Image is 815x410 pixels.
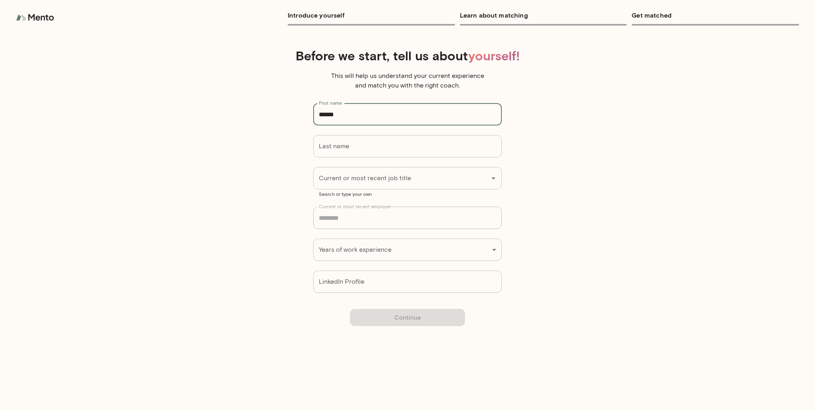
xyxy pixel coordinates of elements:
[460,10,627,21] h6: Learn about matching
[632,10,799,21] h6: Get matched
[319,203,392,210] label: Current or most recent employer
[468,48,520,63] span: yourself!
[319,191,496,197] p: Search or type your own
[107,48,708,63] h4: Before we start, tell us about
[328,71,487,90] p: This will help us understand your current experience and match you with the right coach.
[488,173,499,184] button: Open
[319,100,342,106] label: First name
[288,10,455,21] h6: Introduce yourself
[16,10,56,26] img: logo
